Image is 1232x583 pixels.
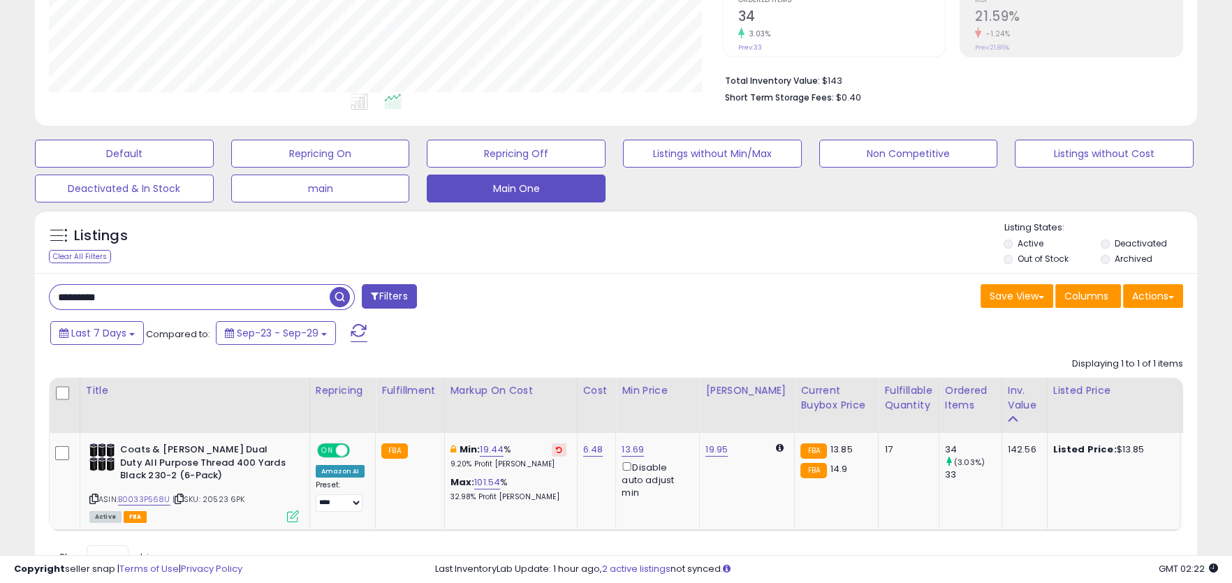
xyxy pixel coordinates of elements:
a: 19.44 [480,443,504,457]
span: ON [318,445,336,457]
div: Fulfillable Quantity [884,383,932,413]
a: 101.54 [474,475,500,489]
small: FBA [800,463,826,478]
button: Filters [362,284,416,309]
div: 142.56 [1008,443,1036,456]
div: Min Price [622,383,694,398]
a: Terms of Use [119,562,179,575]
button: Non Competitive [819,140,998,168]
div: Cost [583,383,610,398]
span: Show: entries [59,550,160,563]
button: main [231,175,410,202]
b: Coats & [PERSON_NAME] Dual Duty All Purpose Thread 400 Yards Black 230-2 (6-Pack) [120,443,290,486]
button: Listings without Min/Max [623,140,802,168]
a: B0033P568U [118,494,170,505]
a: 6.48 [583,443,603,457]
div: 33 [945,468,1002,481]
h2: 34 [738,8,946,27]
div: Ordered Items [945,383,996,413]
span: FBA [124,511,147,523]
span: | SKU: 20523 6PK [173,494,245,505]
span: Columns [1064,289,1108,303]
strong: Copyright [14,562,65,575]
div: 34 [945,443,1002,456]
a: 2 active listings [602,562,670,575]
h5: Listings [74,226,128,246]
p: Listing States: [1004,221,1196,235]
button: Default [35,140,214,168]
div: Amazon AI [316,465,365,478]
div: Displaying 1 to 1 of 1 items [1072,357,1183,371]
b: Max: [450,475,475,489]
a: 13.69 [622,443,644,457]
small: FBA [800,443,826,459]
div: % [450,443,566,469]
div: seller snap | | [14,563,242,576]
b: Listed Price: [1053,443,1117,456]
span: 2025-10-7 02:22 GMT [1159,562,1218,575]
div: Last InventoryLab Update: 1 hour ago, not synced. [435,563,1218,576]
span: Last 7 Days [71,326,126,340]
span: 14.9 [830,462,848,475]
div: $13.85 [1053,443,1169,456]
small: -1.24% [981,29,1010,39]
label: Archived [1115,253,1152,265]
div: Current Buybox Price [800,383,872,413]
label: Active [1018,237,1043,249]
div: Title [86,383,304,398]
p: 32.98% Profit [PERSON_NAME] [450,492,566,502]
span: $0.40 [836,91,861,104]
div: Disable auto adjust min [622,459,689,499]
small: 3.03% [745,29,771,39]
small: FBA [381,443,407,459]
span: Sep-23 - Sep-29 [237,326,318,340]
b: Short Term Storage Fees: [725,91,834,103]
button: Repricing Off [427,140,606,168]
span: All listings currently available for purchase on Amazon [89,511,122,523]
button: Save View [981,284,1053,308]
button: Actions [1123,284,1183,308]
a: Privacy Policy [181,562,242,575]
div: Fulfillment [381,383,438,398]
span: 13.85 [830,443,853,456]
button: Last 7 Days [50,321,144,345]
p: 9.20% Profit [PERSON_NAME] [450,459,566,469]
a: 19.95 [705,443,728,457]
b: Total Inventory Value: [725,75,820,87]
div: Repricing [316,383,369,398]
div: Markup on Cost [450,383,571,398]
small: Prev: 21.86% [975,43,1009,52]
div: Inv. value [1008,383,1041,413]
div: Clear All Filters [49,250,111,263]
label: Out of Stock [1018,253,1069,265]
div: Listed Price [1053,383,1174,398]
li: $143 [725,71,1173,88]
div: Preset: [316,480,365,511]
label: Deactivated [1115,237,1167,249]
button: Listings without Cost [1015,140,1194,168]
small: (3.03%) [954,457,985,468]
img: 51Gg1ns8v1L._SL40_.jpg [89,443,117,471]
h2: 21.59% [975,8,1182,27]
button: Main One [427,175,606,202]
button: Repricing On [231,140,410,168]
button: Deactivated & In Stock [35,175,214,202]
div: 17 [884,443,927,456]
button: Columns [1055,284,1121,308]
b: Min: [460,443,481,456]
span: Compared to: [146,327,210,341]
small: Prev: 33 [738,43,762,52]
button: Sep-23 - Sep-29 [216,321,336,345]
th: The percentage added to the cost of goods (COGS) that forms the calculator for Min & Max prices. [444,378,577,433]
div: ASIN: [89,443,299,521]
span: OFF [348,445,370,457]
div: [PERSON_NAME] [705,383,789,398]
div: % [450,476,566,502]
